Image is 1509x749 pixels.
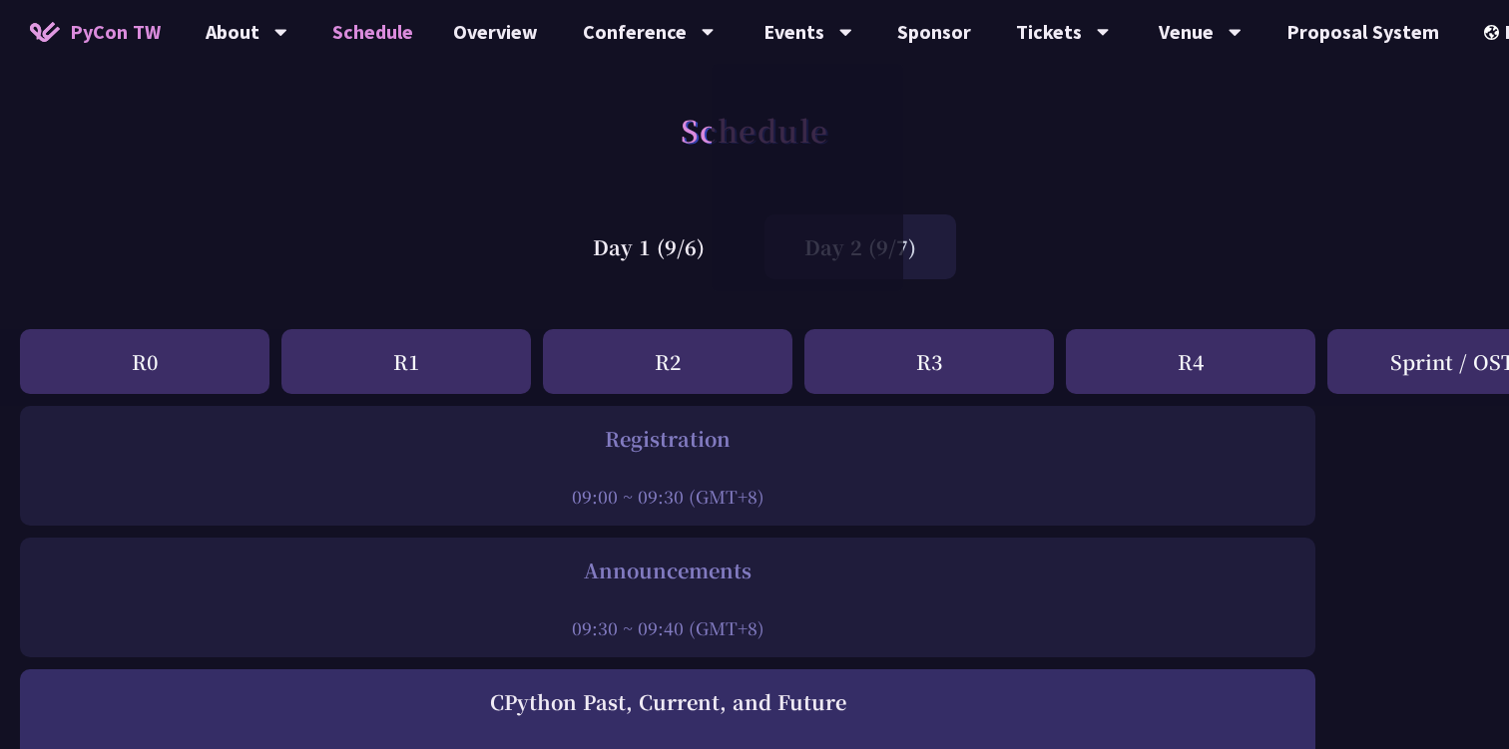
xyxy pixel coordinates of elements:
[30,424,1305,454] div: Registration
[1484,25,1504,40] img: Locale Icon
[553,214,745,279] div: Day 1 (9/6)
[1066,329,1315,394] div: R4
[543,329,792,394] div: R2
[281,329,531,394] div: R1
[30,615,1305,640] div: 09:30 ~ 09:40 (GMT+8)
[20,329,269,394] div: R0
[30,556,1305,585] div: Announcements
[681,100,829,160] h1: Schedule
[804,329,1054,394] div: R3
[30,22,60,42] img: Home icon of PyCon TW 2025
[30,484,1305,509] div: 09:00 ~ 09:30 (GMT+8)
[30,687,1305,717] div: CPython Past, Current, and Future
[70,17,161,47] span: PyCon TW
[10,7,181,57] a: PyCon TW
